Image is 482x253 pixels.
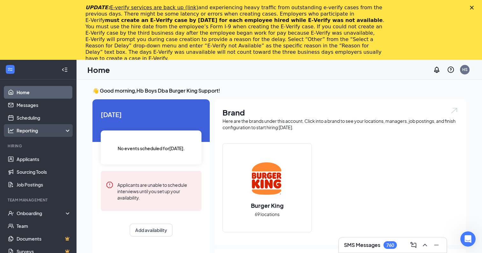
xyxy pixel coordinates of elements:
a: E-verify services are back up (link) [110,4,198,11]
div: Close [470,6,476,10]
div: Hiring [8,143,70,149]
i: UPDATE: [85,4,198,11]
h3: SMS Messages [344,242,380,249]
h1: Home [87,64,110,75]
button: Minimize [431,240,442,250]
a: Scheduling [17,111,71,124]
svg: Minimize [433,241,440,249]
svg: ComposeMessage [410,241,417,249]
div: Applicants are unable to schedule interviews until you set up your availability. [117,181,196,201]
a: Messages [17,99,71,111]
img: open.6027fd2a22e1237b5b06.svg [450,107,458,114]
div: and experiencing heavy traffic from outstanding e-verify cases from the previous days. There migh... [85,4,386,62]
div: Team Management [8,197,70,203]
h2: Burger King [245,201,290,209]
a: DocumentsCrown [17,232,71,245]
svg: UserCheck [8,210,14,216]
span: No events scheduled for [DATE] . [118,145,185,152]
b: must create an E‑Verify case by [DATE] for each employee hired while E‑Verify was not available [105,17,383,23]
h1: Brand [223,107,458,118]
button: ChevronUp [420,240,430,250]
div: HS [462,67,468,72]
a: Sourcing Tools [17,165,71,178]
iframe: Intercom live chat [460,231,476,247]
svg: ChevronUp [421,241,429,249]
a: Home [17,86,71,99]
svg: WorkstreamLogo [7,66,13,73]
svg: Error [106,181,113,189]
svg: Collapse [62,67,68,73]
div: Reporting [17,127,71,134]
a: Team [17,220,71,232]
svg: QuestionInfo [447,66,455,74]
div: Onboarding [17,210,66,216]
img: Burger King [247,158,288,199]
svg: Analysis [8,127,14,134]
button: Add availability [130,224,172,236]
div: 760 [386,242,394,248]
button: ComposeMessage [408,240,419,250]
svg: Notifications [433,66,441,74]
div: Here are the brands under this account. Click into a brand to see your locations, managers, job p... [223,118,458,130]
span: 69 locations [255,211,280,218]
h3: 👋 Good morning, Hb Boys Dba Burger King Support ! [92,87,466,94]
a: Applicants [17,153,71,165]
a: Job Postings [17,178,71,191]
span: [DATE] [101,109,201,119]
